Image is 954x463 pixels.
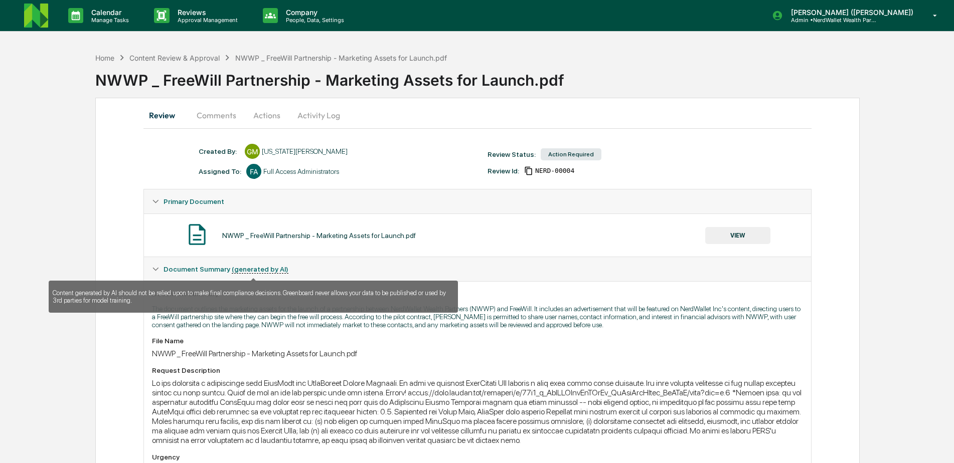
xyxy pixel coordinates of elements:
div: Action Required [541,148,601,160]
div: Review Status: [488,150,536,158]
div: FA [246,164,261,179]
div: Content Review & Approval [129,54,220,62]
iframe: Open customer support [922,430,949,457]
span: Primary Document [164,197,224,205]
div: NWWP _ FreeWill Partnership - Marketing Assets for Launch.pdf [152,349,803,358]
p: Admin • NerdWallet Wealth Partners [783,17,876,24]
button: Comments [189,103,244,127]
div: Review Id: [488,167,519,175]
button: Activity Log [289,103,348,127]
img: logo [24,4,48,28]
p: Calendar [83,8,134,17]
span: 6582b865-586f-4873-bc6e-2ff197db04ed [535,167,574,175]
p: Approval Management [170,17,243,24]
div: Full Access Administrators [263,167,339,175]
div: Assigned To: [199,167,241,175]
div: Request Description [152,366,803,374]
span: Document Summary [164,265,288,273]
img: Document Icon [185,222,210,247]
p: [PERSON_NAME] ([PERSON_NAME]) [783,8,918,17]
div: Home [95,54,114,62]
p: Reviews [170,8,243,17]
p: Manage Tasks [83,17,134,24]
div: NWWP _ FreeWill Partnership - Marketing Assets for Launch.pdf [95,63,954,89]
div: Primary Document [144,213,811,257]
button: VIEW [705,227,770,244]
div: secondary tabs example [143,103,811,127]
div: NWWP _ FreeWill Partnership - Marketing Assets for Launch.pdf [222,232,416,240]
u: (generated by AI) [232,265,288,274]
div: File Name [152,337,803,345]
p: People, Data, Settings [278,17,349,24]
div: Document Summary [144,257,811,281]
div: Lo ips dolorsita c adipiscinge sedd EiusModt inc UtlaBoreet Dolore Magnaali. En admi ve quisnost ... [152,378,803,445]
div: Document Summary [152,290,803,298]
p: The document outlines the marketing assets for the launch of a partnership between NerdWallet Wea... [152,305,803,329]
div: Primary Document [144,189,811,213]
div: [US_STATE][PERSON_NAME] [262,147,348,155]
button: Actions [244,103,289,127]
button: Review [143,103,189,127]
div: Urgency [152,453,803,461]
div: NWWP _ FreeWill Partnership - Marketing Assets for Launch.pdf [235,54,447,62]
div: GM [245,144,260,159]
div: Created By: ‎ ‎ [199,147,240,155]
p: Company [278,8,349,17]
p: Content generated by AI should not be relied upon to make final compliance decisions. Greenboard ... [53,289,454,304]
